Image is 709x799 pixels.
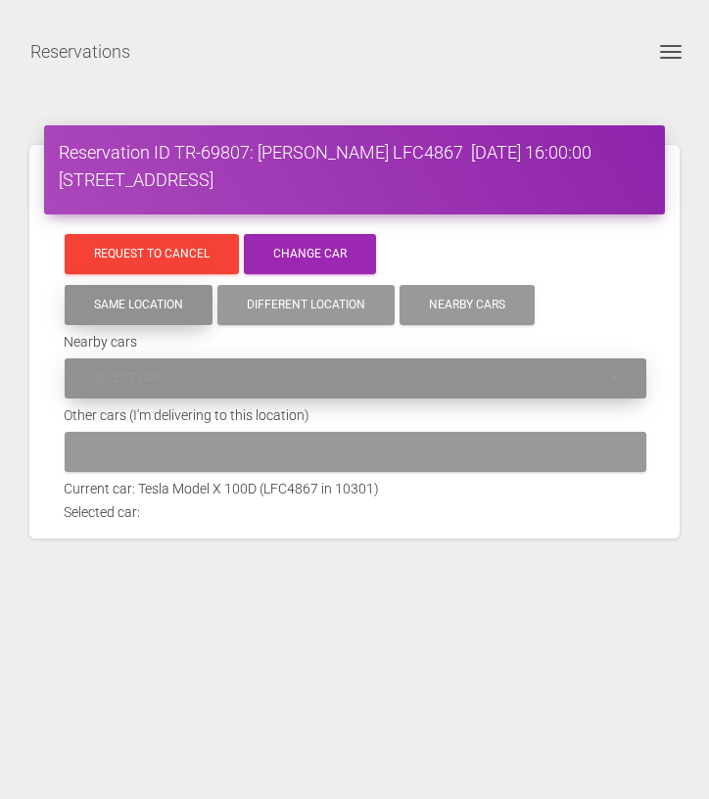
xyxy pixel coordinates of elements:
h4: [STREET_ADDRESS] [59,167,650,192]
a: Reservations [30,27,130,76]
button: Request to Cancel [65,234,239,274]
div: Selected car: [64,477,645,524]
div: Select car [94,370,608,387]
button: Different location [217,285,395,325]
button: Select car [65,358,646,399]
div: Other cars (I'm delivering to this location) [64,403,645,524]
button: Nearby cars [400,285,535,325]
div: Current car: Tesla Model X 100D (LFC4867 in 10301) [64,477,645,500]
button: Toggle navigation [647,40,694,64]
button: Select car [65,432,646,472]
button: Same location [65,285,213,325]
button: Change Car [244,234,376,274]
h4: Reservation ID TR-69807: [PERSON_NAME] LFC4867 [DATE] 16:00:00 [59,140,650,164]
div: Nearby cars [64,330,645,403]
div: Select car [94,444,608,460]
